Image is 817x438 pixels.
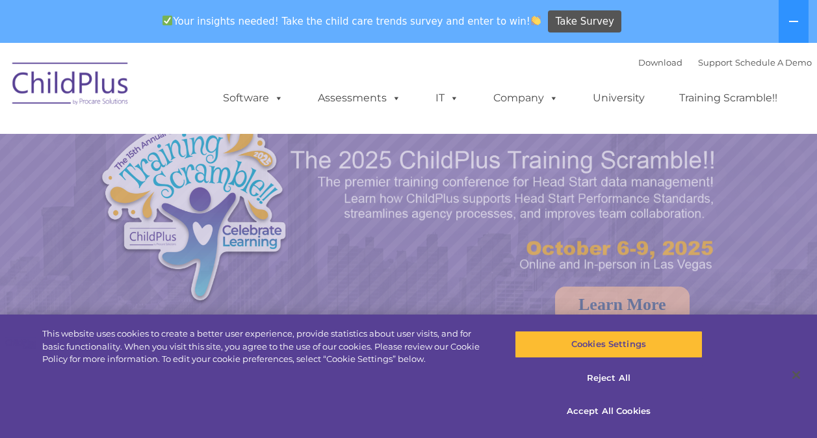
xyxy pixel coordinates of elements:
[480,85,571,111] a: Company
[666,85,790,111] a: Training Scramble!!
[515,331,703,358] button: Cookies Settings
[162,16,172,25] img: ✅
[698,57,733,68] a: Support
[531,16,541,25] img: 👏
[6,53,136,118] img: ChildPlus by Procare Solutions
[515,365,703,392] button: Reject All
[555,287,690,323] a: Learn More
[638,57,812,68] font: |
[548,10,621,33] a: Take Survey
[580,85,658,111] a: University
[42,328,490,366] div: This website uses cookies to create a better user experience, provide statistics about user visit...
[305,85,414,111] a: Assessments
[782,361,811,389] button: Close
[210,85,296,111] a: Software
[157,8,547,34] span: Your insights needed! Take the child care trends survey and enter to win!
[556,10,614,33] span: Take Survey
[422,85,472,111] a: IT
[515,398,703,425] button: Accept All Cookies
[735,57,812,68] a: Schedule A Demo
[638,57,682,68] a: Download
